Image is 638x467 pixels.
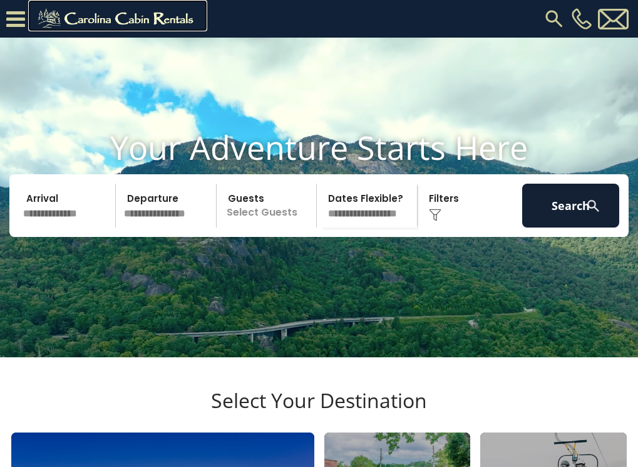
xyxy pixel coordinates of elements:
h1: Your Adventure Starts Here [9,128,629,167]
h3: Select Your Destination [9,389,629,433]
p: Select Guests [220,184,317,228]
img: Khaki-logo.png [31,6,204,31]
img: filter--v1.png [429,209,441,221]
img: search-regular.svg [543,8,565,30]
a: [PHONE_NUMBER] [569,8,595,29]
img: search-regular-white.png [585,198,601,214]
button: Search [522,184,619,228]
